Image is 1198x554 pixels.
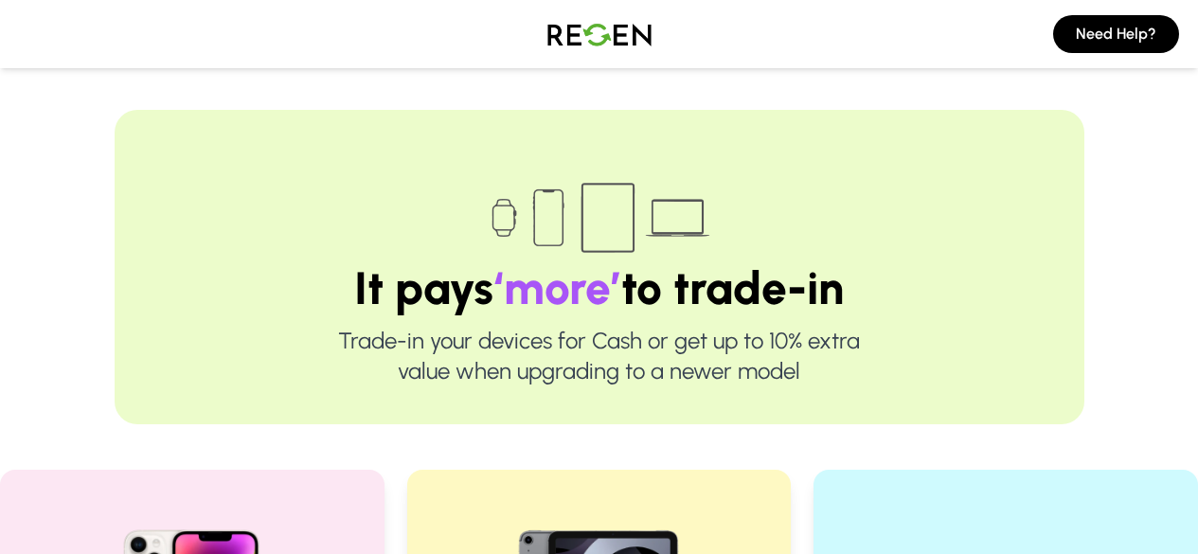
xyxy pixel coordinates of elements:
p: Trade-in your devices for Cash or get up to 10% extra value when upgrading to a newer model [175,326,1024,386]
img: Trade-in devices [481,170,718,265]
button: Need Help? [1053,15,1179,53]
h1: It pays to trade-in [175,265,1024,311]
img: Logo [533,8,666,61]
span: ‘more’ [493,260,621,315]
